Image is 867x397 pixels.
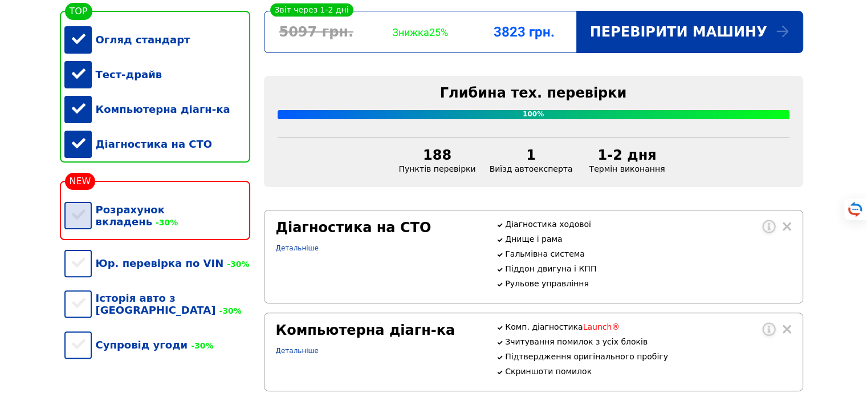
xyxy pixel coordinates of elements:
div: Діагностика на СТО [276,220,483,236]
div: Компьютерна діагн-ка [64,92,250,127]
div: Виїзд автоексперта [483,147,580,173]
p: Комп. діагностика [505,322,791,331]
p: Днище і рама [505,234,791,244]
p: Діагностика ходової [505,220,791,229]
span: -30% [152,218,178,227]
div: 188 [399,147,476,163]
span: -30% [188,341,213,350]
div: Глибина тех. перевірки [278,85,789,101]
div: Термін виконання [579,147,674,173]
div: 1 [490,147,573,163]
div: Огляд стандарт [64,22,250,57]
p: Зчитування помилок з усіх блоків [505,337,791,346]
div: Діагностика на СТО [64,127,250,161]
div: Компьютерна діагн-ка [276,322,483,338]
p: Гальмівна система [505,249,791,258]
p: Рульове управління [505,279,791,288]
div: Тест-драйв [64,57,250,92]
div: 5097 грн. [264,24,368,40]
div: 3823 грн. [472,24,576,40]
a: Детальніше [276,347,319,355]
span: 25% [429,26,448,38]
div: Супровід угоди [64,327,250,362]
div: 1-2 дня [586,147,667,163]
span: Launch® [583,322,620,331]
div: Знижка [368,26,472,38]
p: Підтвердження оригінального пробігу [505,352,791,361]
span: -30% [215,306,241,315]
div: Розрахунок вкладень [64,192,250,239]
div: Перевірити машину [576,11,803,52]
div: Юр. перевірка по VIN [64,246,250,281]
p: Скриншоти помилок [505,367,791,376]
p: Піддон двигуна і КПП [505,264,791,273]
div: Історія авто з [GEOGRAPHIC_DATA] [64,281,250,327]
div: 100% [278,110,789,119]
div: Пунктів перевірки [392,147,483,173]
span: -30% [223,260,249,269]
a: Детальніше [276,244,319,252]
